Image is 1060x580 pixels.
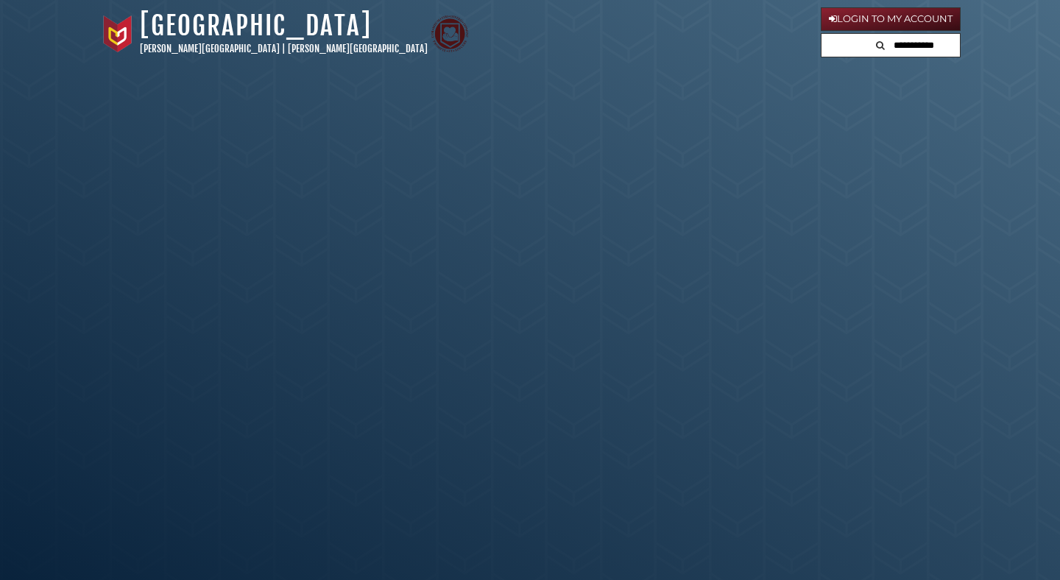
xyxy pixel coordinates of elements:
[282,43,286,54] span: |
[876,40,885,50] i: Search
[99,15,136,52] img: Calvin University
[140,10,372,42] a: [GEOGRAPHIC_DATA]
[140,43,280,54] a: [PERSON_NAME][GEOGRAPHIC_DATA]
[872,34,889,54] button: Search
[288,43,428,54] a: [PERSON_NAME][GEOGRAPHIC_DATA]
[821,7,961,31] a: Login to My Account
[431,15,468,52] img: Calvin Theological Seminary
